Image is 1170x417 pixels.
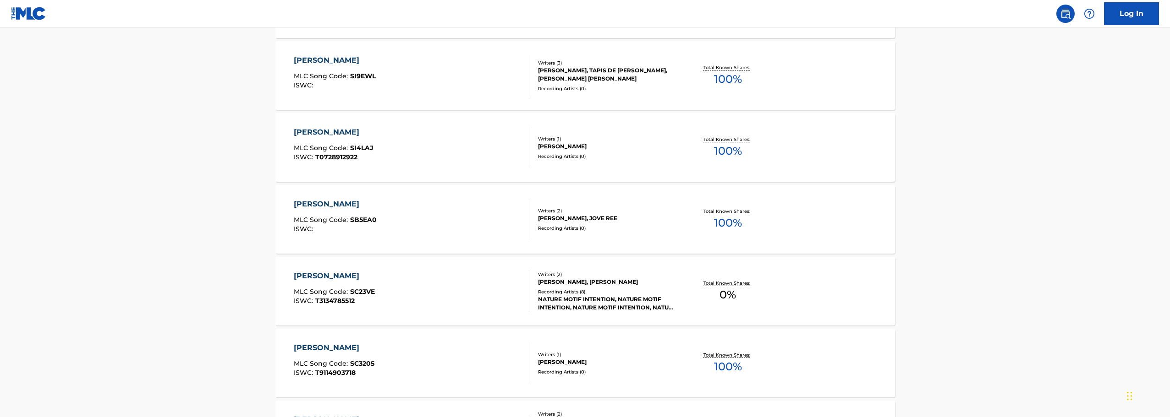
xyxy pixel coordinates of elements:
span: 100 % [714,215,742,231]
p: Total Known Shares: [703,208,753,215]
div: Help [1080,5,1099,23]
span: 100 % [714,358,742,375]
div: Writers ( 1 ) [538,135,676,142]
div: Writers ( 1 ) [538,351,676,358]
span: MLC Song Code : [294,359,350,368]
a: [PERSON_NAME]MLC Song Code:SC3205ISWC:T9114903718Writers (1)[PERSON_NAME]Recording Artists (0)Tot... [275,329,895,397]
a: [PERSON_NAME]MLC Song Code:SI4LAJISWC:T0728912922Writers (1)[PERSON_NAME]Recording Artists (0)Tot... [275,113,895,182]
div: Drag [1127,382,1132,410]
span: 100 % [714,71,742,87]
p: Total Known Shares: [703,352,753,358]
div: Writers ( 2 ) [538,207,676,214]
img: search [1060,8,1071,19]
span: ISWC : [294,81,315,89]
div: [PERSON_NAME] [294,55,376,66]
div: Recording Artists ( 0 ) [538,153,676,160]
p: Total Known Shares: [703,64,753,71]
span: MLC Song Code : [294,216,350,224]
p: Total Known Shares: [703,136,753,143]
a: Public Search [1056,5,1075,23]
div: Recording Artists ( 0 ) [538,85,676,92]
a: [PERSON_NAME]MLC Song Code:SI9EWLISWC:Writers (3)[PERSON_NAME], TAPIS DE [PERSON_NAME], [PERSON_N... [275,41,895,110]
div: [PERSON_NAME] [294,271,375,282]
span: SC23VE [350,287,375,296]
div: [PERSON_NAME] [294,127,374,138]
span: SB5EA0 [350,216,377,224]
p: Total Known Shares: [703,280,753,287]
div: Recording Artists ( 0 ) [538,225,676,232]
div: Writers ( 2 ) [538,271,676,278]
span: T0728912922 [315,153,357,161]
div: [PERSON_NAME] [294,342,374,353]
div: [PERSON_NAME], TAPIS DE [PERSON_NAME], [PERSON_NAME] [PERSON_NAME] [538,66,676,83]
span: T9114903718 [315,368,356,377]
span: ISWC : [294,297,315,305]
span: ISWC : [294,153,315,161]
div: Writers ( 3 ) [538,60,676,66]
div: [PERSON_NAME], [PERSON_NAME] [538,278,676,286]
span: ISWC : [294,225,315,233]
div: Recording Artists ( 8 ) [538,288,676,295]
div: [PERSON_NAME] [538,142,676,151]
iframe: Chat Widget [1124,373,1170,417]
div: [PERSON_NAME], JOVE REE [538,214,676,222]
span: MLC Song Code : [294,144,350,152]
span: SI9EWL [350,72,376,80]
img: help [1084,8,1095,19]
span: 100 % [714,143,742,159]
a: [PERSON_NAME]MLC Song Code:SB5EA0ISWC:Writers (2)[PERSON_NAME], JOVE REERecording Artists (0)Tota... [275,185,895,254]
div: [PERSON_NAME] [538,358,676,366]
a: Log In [1104,2,1159,25]
span: ISWC : [294,368,315,377]
a: [PERSON_NAME]MLC Song Code:SC23VEISWC:T3134785512Writers (2)[PERSON_NAME], [PERSON_NAME]Recording... [275,257,895,325]
div: NATURE MOTIF INTENTION, NATURE MOTIF INTENTION, NATURE MOTIF INTENTION, NATURE MOTIF INTENTION, N... [538,295,676,312]
div: [PERSON_NAME] [294,199,377,210]
span: MLC Song Code : [294,287,350,296]
span: 0 % [720,287,736,303]
span: MLC Song Code : [294,72,350,80]
span: SI4LAJ [350,144,374,152]
div: Recording Artists ( 0 ) [538,368,676,375]
img: MLC Logo [11,7,46,20]
span: SC3205 [350,359,374,368]
span: T3134785512 [315,297,355,305]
